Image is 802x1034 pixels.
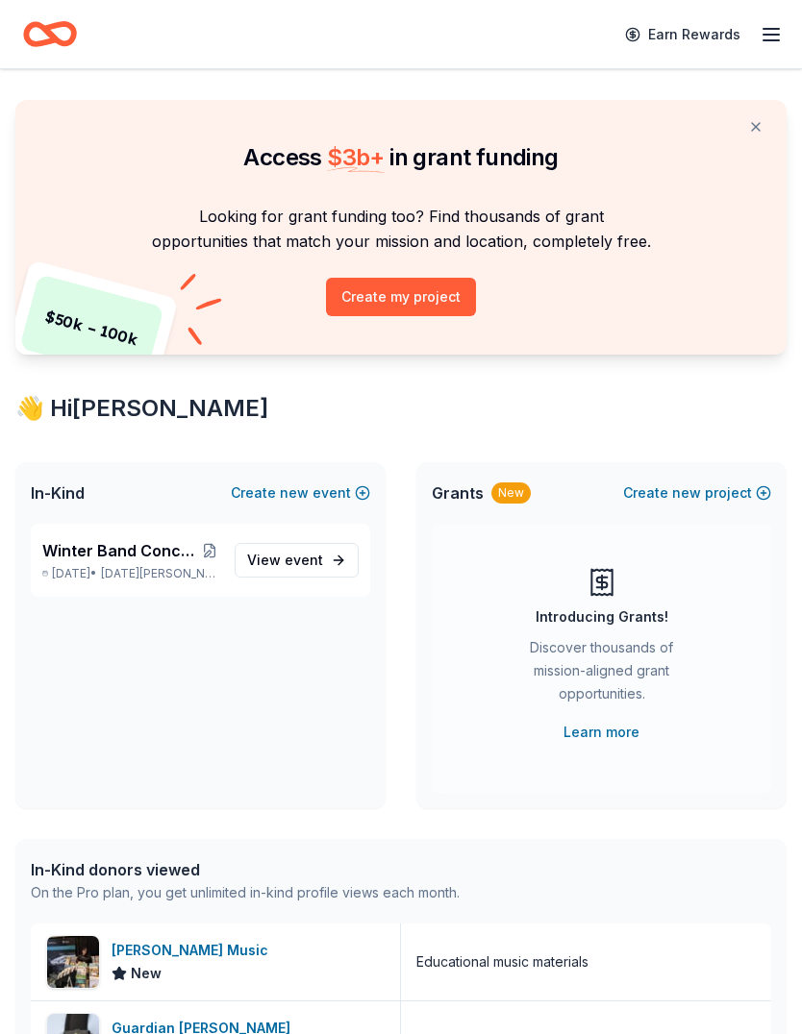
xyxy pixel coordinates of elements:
[31,481,85,505] span: In-Kind
[614,17,752,52] a: Earn Rewards
[42,566,219,581] p: [DATE] •
[243,143,558,171] span: Access in grant funding
[432,481,484,505] span: Grants
[42,539,200,562] span: Winter Band Concert and Online Auction
[509,636,694,713] div: Discover thousands of mission-aligned grant opportunities.
[231,481,370,505] button: Createnewevent
[235,543,359,578] a: View event
[536,605,668,628] div: Introducing Grants!
[491,482,531,504] div: New
[47,936,99,988] img: Image for Alfred Music
[31,881,460,904] div: On the Pro plan, you get unlimited in-kind profile views each month.
[672,481,701,505] span: new
[31,858,460,881] div: In-Kind donors viewed
[23,12,77,57] a: Home
[101,566,219,581] span: [DATE][PERSON_NAME], [GEOGRAPHIC_DATA]
[285,552,323,568] span: event
[326,278,476,316] button: Create my project
[327,143,385,171] span: $ 3b +
[564,721,639,744] a: Learn more
[623,481,771,505] button: Createnewproject
[416,950,589,973] div: Educational music materials
[112,939,276,962] div: [PERSON_NAME] Music
[280,481,309,505] span: new
[131,962,162,985] span: New
[15,393,787,424] div: 👋 Hi [PERSON_NAME]
[38,204,764,255] p: Looking for grant funding too? Find thousands of grant opportunities that match your mission and ...
[247,549,323,572] span: View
